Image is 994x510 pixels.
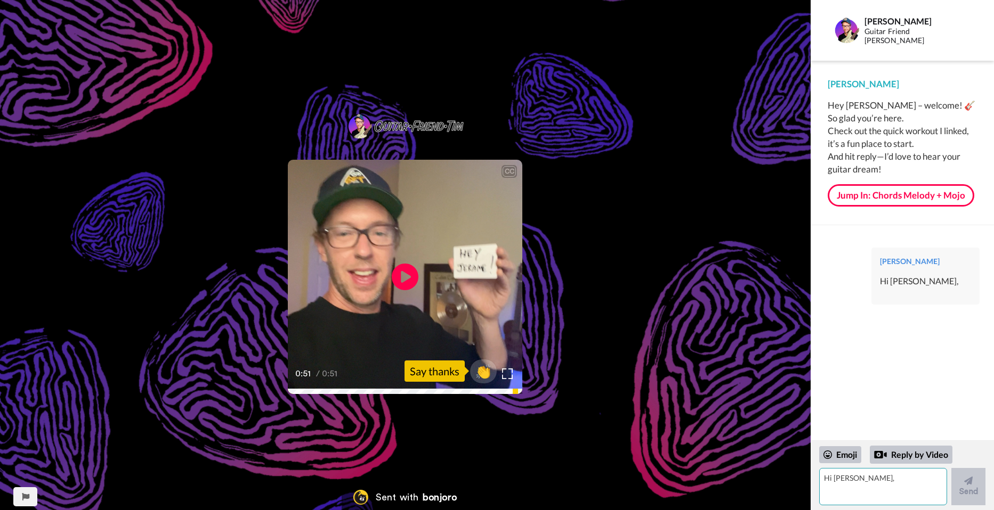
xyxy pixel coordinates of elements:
[864,16,965,26] div: [PERSON_NAME]
[342,484,468,510] a: Bonjoro LogoSent withbonjoro
[295,367,314,380] span: 0:51
[502,368,513,379] img: Full screen
[423,492,457,502] div: bonjoro
[346,113,464,138] img: 4168c7b9-a503-4c5a-8793-033c06aa830e
[316,367,320,380] span: /
[470,359,497,383] button: 👏
[828,78,977,91] div: [PERSON_NAME]
[828,99,977,176] div: Hey [PERSON_NAME] – welcome! 🎸 So glad you’re here. Check out the quick workout I linked, it’s a ...
[828,184,974,207] a: Jump In: Chords Melody + Mojo
[470,363,497,380] span: 👏
[322,367,341,380] span: 0:51
[376,492,418,502] div: Sent with
[870,446,952,464] div: Reply by Video
[834,18,859,43] img: Profile Image
[874,448,887,461] div: Reply by Video
[951,468,985,505] button: Send
[880,275,971,287] div: Hi [PERSON_NAME],
[880,256,971,267] div: [PERSON_NAME]
[864,27,965,45] div: Guitar Friend [PERSON_NAME]
[503,166,516,177] div: CC
[819,446,861,463] div: Emoji
[353,490,368,505] img: Bonjoro Logo
[405,360,465,382] div: Say thanks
